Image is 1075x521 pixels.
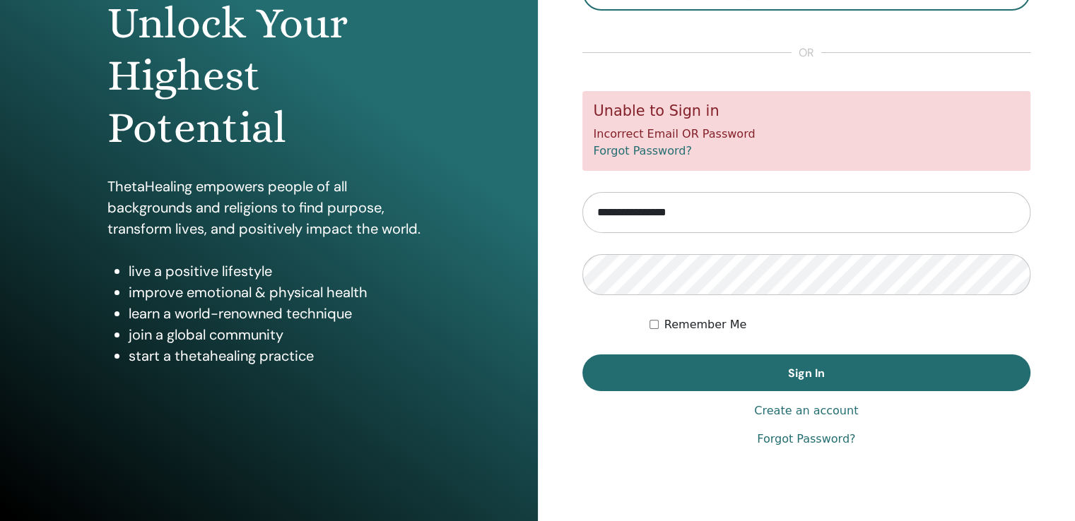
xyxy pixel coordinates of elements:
[129,324,430,345] li: join a global community
[757,431,855,448] a: Forgot Password?
[582,91,1031,171] div: Incorrect Email OR Password
[754,402,858,419] a: Create an account
[788,366,825,381] span: Sign In
[594,144,692,157] a: Forgot Password?
[664,316,747,333] label: Remember Me
[129,303,430,324] li: learn a world-renowned technique
[594,102,1020,120] h5: Unable to Sign in
[129,345,430,366] li: start a thetahealing practice
[107,176,430,239] p: ThetaHealing empowers people of all backgrounds and religions to find purpose, transform lives, a...
[129,260,430,282] li: live a positive lifestyle
[792,44,821,61] span: or
[129,282,430,303] li: improve emotional & physical health
[582,354,1031,391] button: Sign In
[650,316,1030,333] div: Keep me authenticated indefinitely or until I manually logout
